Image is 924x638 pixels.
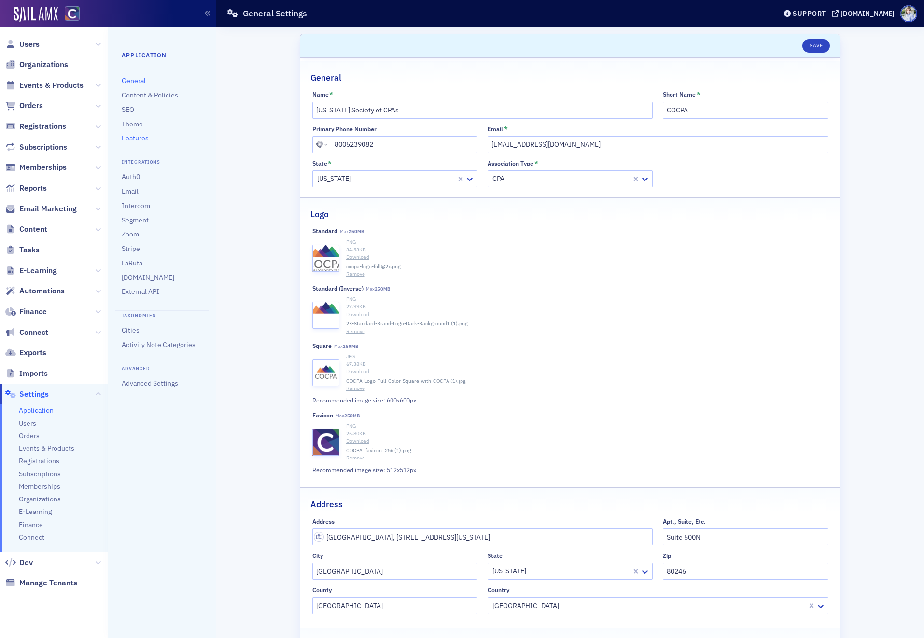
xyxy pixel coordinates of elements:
h4: Integrations [115,157,209,166]
div: Standard [312,227,337,235]
a: Download [346,311,828,319]
span: 2X-Standard-Brand-Logo-Dark-Background1 (1).png [346,320,468,328]
a: Zoom [122,230,139,238]
span: Orders [19,100,43,111]
div: 27.99 KB [346,303,828,311]
div: [DOMAIN_NAME] [840,9,895,18]
div: Support [793,9,826,18]
div: Apt., Suite, Etc. [663,518,706,525]
span: Max [340,228,364,235]
span: 250MB [343,343,358,349]
a: Memberships [5,162,67,173]
h4: Application [122,51,202,59]
span: Exports [19,347,46,358]
a: Manage Tenants [5,578,77,588]
span: Memberships [19,162,67,173]
a: Registrations [5,121,66,132]
span: Max [334,343,358,349]
abbr: This field is required [329,91,333,97]
button: Remove [346,454,365,462]
span: Dev [19,557,33,568]
a: Organizations [19,495,61,504]
div: State [312,160,327,167]
a: Finance [19,520,43,529]
span: Settings [19,389,49,400]
abbr: This field is required [534,160,538,166]
h2: General [310,71,341,84]
button: Save [802,39,830,53]
button: Remove [346,328,365,335]
img: SailAMX [65,6,80,21]
a: Orders [19,431,40,441]
div: Favicon [312,412,333,419]
a: E-Learning [19,507,52,516]
button: Remove [346,270,365,278]
abbr: This field is required [504,125,508,132]
a: Email [122,187,139,195]
a: Download [346,437,828,445]
div: PNG [346,295,828,303]
a: Intercom [122,201,150,210]
span: Content [19,224,47,235]
div: State [488,552,503,559]
div: Country [488,586,509,594]
abbr: This field is required [328,160,332,166]
span: Profile [900,5,917,22]
a: View Homepage [58,6,80,23]
span: Users [19,39,40,50]
span: cocpa-logo-full@2x.png [346,263,401,271]
div: Recommended image size: 600x600px [312,396,637,404]
a: Automations [5,286,65,296]
a: Memberships [19,482,60,491]
a: Dev [5,557,33,568]
span: Tasks [19,245,40,255]
a: Content [5,224,47,235]
div: Primary Phone Number [312,125,377,133]
div: 26.80 KB [346,430,828,438]
div: Association Type [488,160,533,167]
span: Connect [19,327,48,338]
a: Reports [5,183,47,194]
a: Auth0 [122,172,140,181]
img: SailAMX [14,7,58,22]
span: Subscriptions [19,142,67,153]
div: Name [312,91,329,98]
a: Subscriptions [19,470,61,479]
span: Max [336,413,360,419]
a: Email Marketing [5,204,77,214]
a: Organizations [5,59,68,70]
button: Remove [346,385,365,392]
span: 250MB [349,228,364,235]
span: 250MB [375,286,390,292]
a: Orders [5,100,43,111]
span: Email Marketing [19,204,77,214]
a: Connect [19,533,44,542]
div: PNG [346,238,828,246]
h1: General Settings [243,8,307,19]
a: Registrations [19,457,59,466]
span: Manage Tenants [19,578,77,588]
a: Imports [5,368,48,379]
span: Reports [19,183,47,194]
a: SEO [122,105,134,114]
span: Events & Products [19,444,74,453]
a: E-Learning [5,265,57,276]
button: [DOMAIN_NAME] [832,10,898,17]
div: 34.53 KB [346,246,828,254]
div: Email [488,125,503,133]
a: Events & Products [5,80,84,91]
div: JPG [346,353,828,361]
a: Content & Policies [122,91,178,99]
a: External API [122,287,159,296]
span: Max [366,286,390,292]
h2: Address [310,498,343,511]
a: Application [19,406,54,415]
span: 250MB [344,413,360,419]
span: Automations [19,286,65,296]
